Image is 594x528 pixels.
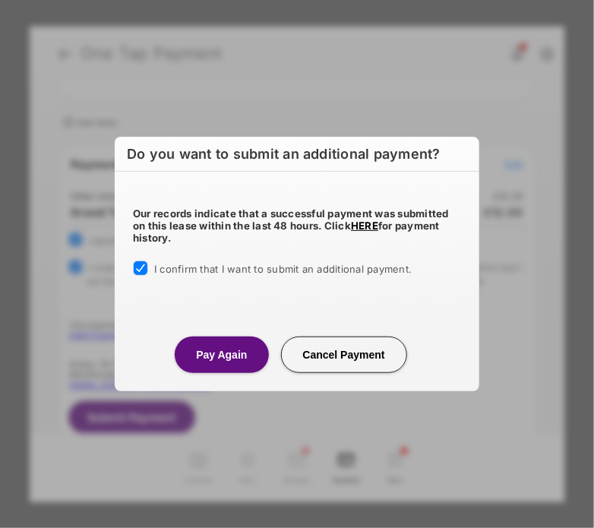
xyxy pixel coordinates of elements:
button: Cancel Payment [281,337,407,373]
span: I confirm that I want to submit an additional payment. [154,263,412,275]
h5: Our records indicate that a successful payment was submitted on this lease within the last 48 hou... [133,207,461,244]
button: Pay Again [175,337,268,373]
a: HERE [351,220,378,232]
h6: Do you want to submit an additional payment? [115,137,479,172]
